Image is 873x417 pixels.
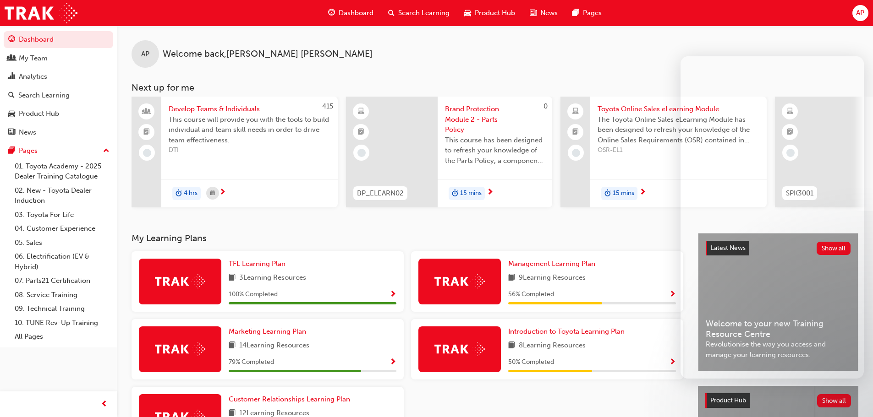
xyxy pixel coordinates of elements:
[19,108,59,119] div: Product Hub
[8,54,15,63] span: people-icon
[229,395,350,403] span: Customer Relationships Learning Plan
[4,142,113,159] button: Pages
[519,272,586,284] span: 9 Learning Resources
[508,289,554,300] span: 56 % Completed
[508,327,625,336] span: Introduction to Toyota Learning Plan
[388,7,395,19] span: search-icon
[475,8,515,18] span: Product Hub
[681,56,864,379] iframe: Intercom live chat
[560,97,767,207] a: Toyota Online Sales eLearning ModuleThe Toyota Online Sales eLearning Module has been designed to...
[572,7,579,19] span: pages-icon
[229,394,354,405] a: Customer Relationships Learning Plan
[169,114,330,146] span: This course will provide you with the tools to build individual and team skill needs in order to ...
[143,149,151,157] span: learningRecordVerb_NONE-icon
[155,342,205,356] img: Trak
[565,4,609,22] a: pages-iconPages
[11,302,113,316] a: 09. Technical Training
[169,104,330,114] span: Develop Teams & Individuals
[184,188,198,199] span: 4 hrs
[357,149,366,157] span: learningRecordVerb_NONE-icon
[390,291,396,299] span: Show Progress
[445,135,545,166] span: This course has been designed to refresh your knowledge of the Parts Policy, a component of the D...
[8,92,15,100] span: search-icon
[19,146,38,156] div: Pages
[4,31,113,48] a: Dashboard
[8,36,15,44] span: guage-icon
[508,326,628,337] a: Introduction to Toyota Learning Plan
[11,330,113,344] a: All Pages
[4,29,113,142] button: DashboardMy TeamAnalyticsSearch LearningProduct HubNews
[398,8,450,18] span: Search Learning
[11,208,113,222] a: 03. Toyota For Life
[669,289,676,300] button: Show Progress
[598,145,759,156] span: OSR-EL1
[544,102,548,110] span: 0
[613,188,634,199] span: 15 mins
[519,340,586,352] span: 8 Learning Resources
[5,3,77,23] img: Trak
[357,188,404,199] span: BP_ELEARN02
[219,189,226,197] span: next-icon
[229,327,306,336] span: Marketing Learning Plan
[4,124,113,141] a: News
[229,289,278,300] span: 100 % Completed
[508,259,599,269] a: Management Learning Plan
[11,159,113,184] a: 01. Toyota Academy - 2025 Dealer Training Catalogue
[817,394,851,407] button: Show all
[572,106,579,118] span: laptop-icon
[856,8,864,18] span: AP
[457,4,522,22] a: car-iconProduct Hub
[103,145,110,157] span: up-icon
[639,189,646,197] span: next-icon
[583,8,602,18] span: Pages
[11,222,113,236] a: 04. Customer Experience
[163,49,373,60] span: Welcome back , [PERSON_NAME] [PERSON_NAME]
[508,260,595,268] span: Management Learning Plan
[710,396,746,404] span: Product Hub
[842,386,864,408] iframe: Intercom live chat
[4,50,113,67] a: My Team
[669,358,676,367] span: Show Progress
[540,8,558,18] span: News
[4,68,113,85] a: Analytics
[229,357,274,368] span: 79 % Completed
[169,145,330,156] span: DTI
[339,8,373,18] span: Dashboard
[604,188,611,200] span: duration-icon
[4,87,113,104] a: Search Learning
[155,274,205,288] img: Trak
[11,236,113,250] a: 05. Sales
[322,102,333,110] span: 415
[328,7,335,19] span: guage-icon
[508,272,515,284] span: book-icon
[117,82,873,93] h3: Next up for me
[8,147,15,155] span: pages-icon
[143,106,150,118] span: people-icon
[434,274,485,288] img: Trak
[381,4,457,22] a: search-iconSearch Learning
[508,340,515,352] span: book-icon
[4,105,113,122] a: Product Hub
[598,104,759,114] span: Toyota Online Sales eLearning Module
[11,288,113,302] a: 08. Service Training
[460,188,482,199] span: 15 mins
[669,357,676,368] button: Show Progress
[132,233,683,244] h3: My Learning Plans
[229,340,236,352] span: book-icon
[11,274,113,288] a: 07. Parts21 Certification
[11,184,113,208] a: 02. New - Toyota Dealer Induction
[358,126,364,138] span: booktick-icon
[18,90,70,101] div: Search Learning
[210,188,215,199] span: calendar-icon
[229,260,286,268] span: TFL Learning Plan
[19,71,47,82] div: Analytics
[445,104,545,135] span: Brand Protection Module 2 - Parts Policy
[390,357,396,368] button: Show Progress
[239,340,309,352] span: 14 Learning Resources
[487,189,494,197] span: next-icon
[11,316,113,330] a: 10. TUNE Rev-Up Training
[101,399,108,410] span: prev-icon
[572,126,579,138] span: booktick-icon
[11,249,113,274] a: 06. Electrification (EV & Hybrid)
[358,106,364,118] span: learningResourceType_ELEARNING-icon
